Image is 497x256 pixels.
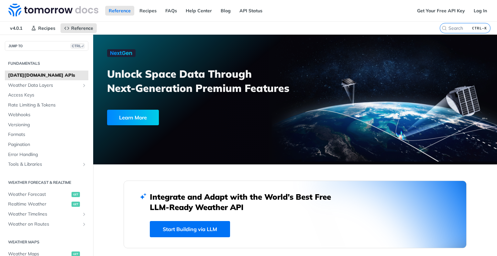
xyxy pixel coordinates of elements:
[107,110,263,125] a: Learn More
[236,6,266,16] a: API Status
[8,211,80,217] span: Weather Timelines
[6,23,26,33] span: v4.0.1
[442,26,447,31] svg: Search
[414,6,469,16] a: Get Your Free API Key
[136,6,160,16] a: Recipes
[72,192,80,197] span: get
[5,100,88,110] a: Rate Limiting & Tokens
[5,110,88,120] a: Webhooks
[150,221,230,237] a: Start Building via LLM
[5,81,88,90] a: Weather Data LayersShow subpages for Weather Data Layers
[8,201,70,207] span: Realtime Weather
[5,199,88,209] a: Realtime Weatherget
[8,72,87,79] span: [DATE][DOMAIN_NAME] APIs
[105,6,134,16] a: Reference
[8,141,87,148] span: Pagination
[470,6,491,16] a: Log In
[71,25,93,31] span: Reference
[5,239,88,245] h2: Weather Maps
[5,150,88,160] a: Error Handling
[107,110,159,125] div: Learn More
[38,25,55,31] span: Recipes
[5,90,88,100] a: Access Keys
[217,6,234,16] a: Blog
[61,23,97,33] a: Reference
[5,160,88,169] a: Tools & LibrariesShow subpages for Tools & Libraries
[82,162,87,167] button: Show subpages for Tools & Libraries
[8,112,87,118] span: Webhooks
[5,209,88,219] a: Weather TimelinesShow subpages for Weather Timelines
[5,190,88,199] a: Weather Forecastget
[8,82,80,89] span: Weather Data Layers
[5,219,88,229] a: Weather on RoutesShow subpages for Weather on Routes
[8,151,87,158] span: Error Handling
[28,23,59,33] a: Recipes
[8,92,87,98] span: Access Keys
[8,161,80,168] span: Tools & Libraries
[72,202,80,207] span: get
[82,222,87,227] button: Show subpages for Weather on Routes
[82,212,87,217] button: Show subpages for Weather Timelines
[162,6,181,16] a: FAQs
[8,131,87,138] span: Formats
[71,43,85,49] span: CTRL-/
[82,83,87,88] button: Show subpages for Weather Data Layers
[8,221,80,228] span: Weather on Routes
[8,4,98,17] img: Tomorrow.io Weather API Docs
[5,61,88,66] h2: Fundamentals
[8,191,70,198] span: Weather Forecast
[107,67,302,95] h3: Unlock Space Data Through Next-Generation Premium Features
[5,130,88,139] a: Formats
[470,25,489,31] kbd: CTRL-K
[107,49,136,57] img: NextGen
[8,102,87,108] span: Rate Limiting & Tokens
[182,6,215,16] a: Help Center
[5,41,88,51] button: JUMP TOCTRL-/
[5,140,88,150] a: Pagination
[150,192,341,212] h2: Integrate and Adapt with the World’s Best Free LLM-Ready Weather API
[5,180,88,185] h2: Weather Forecast & realtime
[5,120,88,130] a: Versioning
[5,71,88,80] a: [DATE][DOMAIN_NAME] APIs
[8,122,87,128] span: Versioning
